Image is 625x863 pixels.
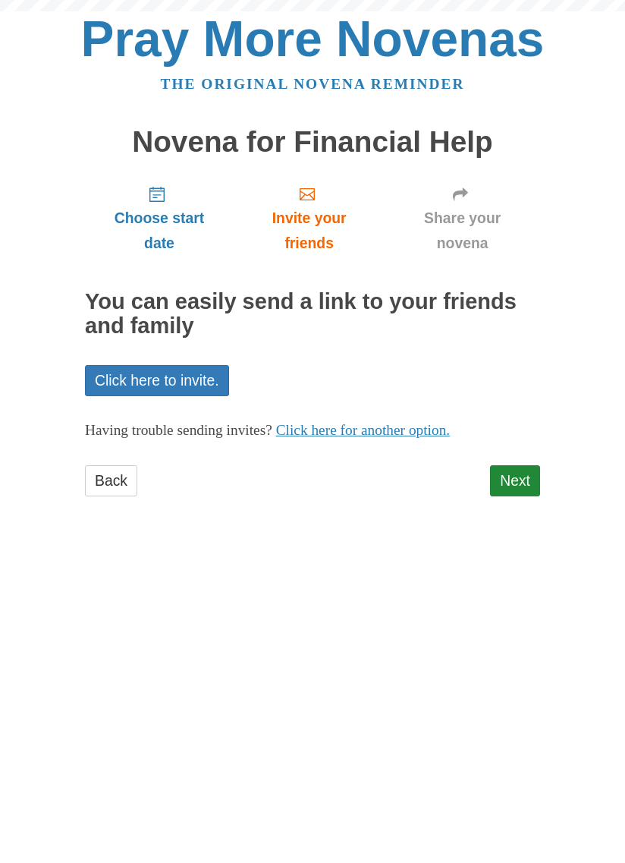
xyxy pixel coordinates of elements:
[85,365,229,396] a: Click here to invite.
[85,126,540,159] h1: Novena for Financial Help
[161,76,465,92] a: The original novena reminder
[234,173,385,263] a: Invite your friends
[490,465,540,496] a: Next
[276,422,451,438] a: Click here for another option.
[81,11,545,67] a: Pray More Novenas
[85,173,234,263] a: Choose start date
[85,465,137,496] a: Back
[85,422,272,438] span: Having trouble sending invites?
[400,206,525,256] span: Share your novena
[100,206,218,256] span: Choose start date
[249,206,369,256] span: Invite your friends
[85,290,540,339] h2: You can easily send a link to your friends and family
[385,173,540,263] a: Share your novena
